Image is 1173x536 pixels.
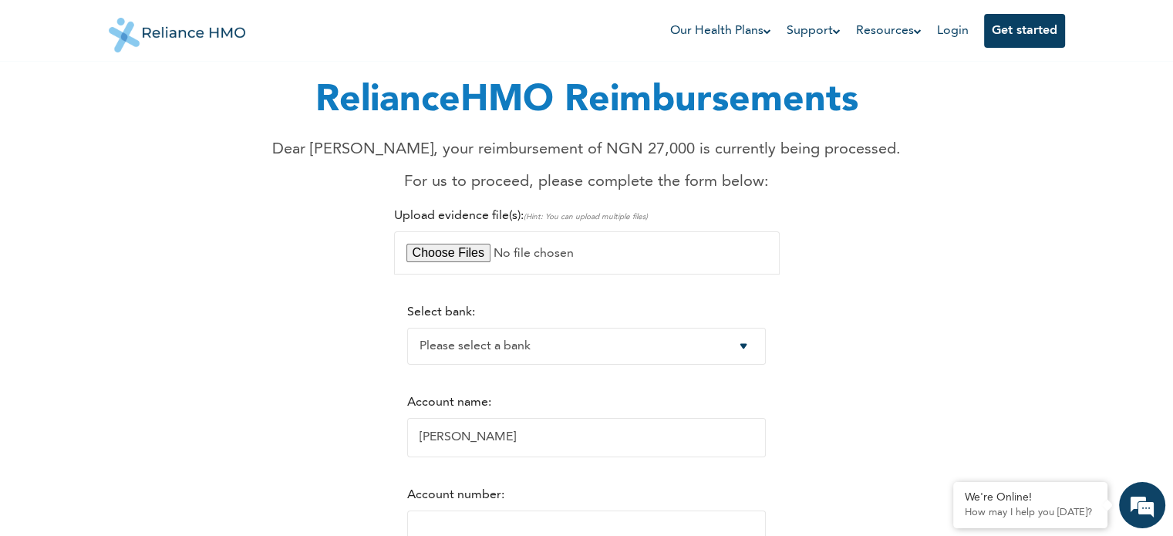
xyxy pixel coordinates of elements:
div: Minimize live chat window [253,8,290,45]
p: For us to proceed, please complete the form below: [272,170,901,194]
img: d_794563401_company_1708531726252_794563401 [29,77,62,116]
label: Account number: [407,489,504,501]
a: Resources [856,22,922,40]
div: We're Online! [965,491,1096,504]
span: Conversation [8,480,151,491]
a: Login [937,25,969,37]
label: Upload evidence file(s): [394,210,648,222]
textarea: Type your message and hit 'Enter' [8,399,294,453]
span: (Hint: You can upload multiple files) [524,213,648,221]
p: Dear [PERSON_NAME], your reimbursement of NGN 27,000 is currently being processed. [272,138,901,161]
label: Account name: [407,396,491,409]
span: We're online! [89,184,213,339]
a: Support [787,22,841,40]
a: Our Health Plans [670,22,771,40]
p: How may I help you today? [965,507,1096,519]
img: Reliance HMO's Logo [109,6,246,52]
div: Chat with us now [80,86,259,106]
h1: RelianceHMO Reimbursements [272,73,901,129]
label: Select bank: [407,306,475,319]
button: Get started [984,14,1065,48]
div: FAQs [151,453,295,501]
